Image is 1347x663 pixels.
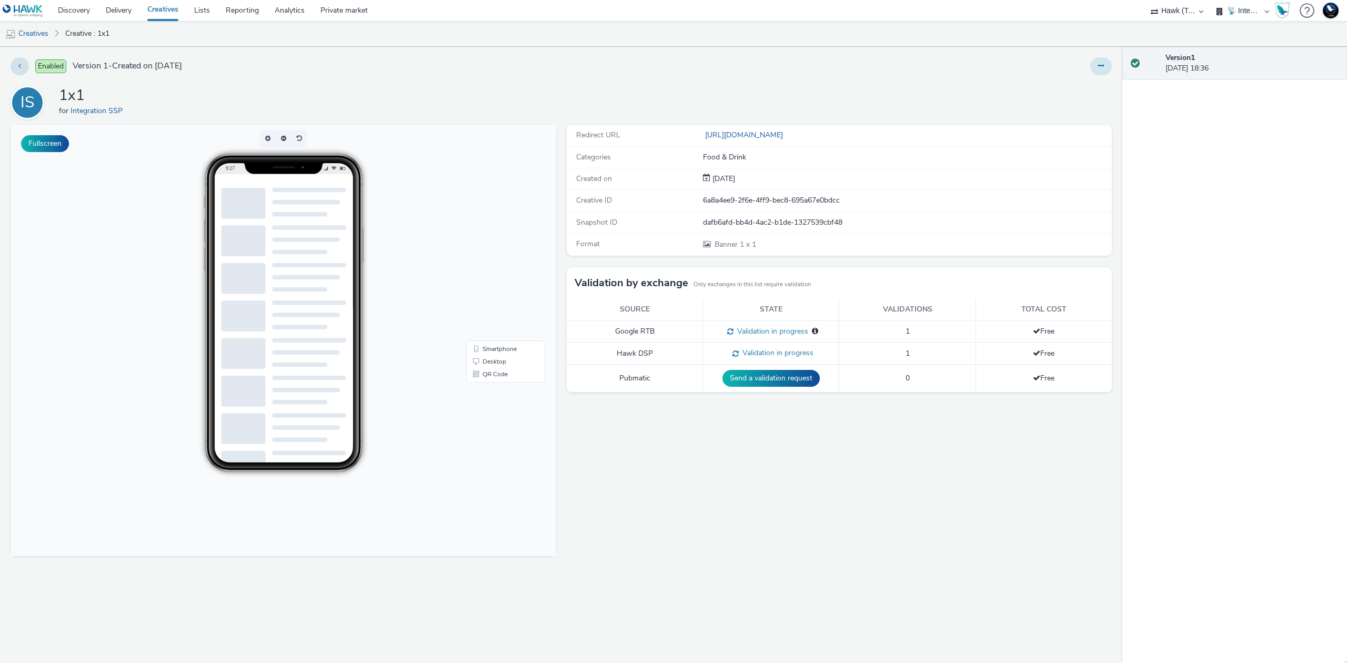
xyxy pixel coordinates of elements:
[1274,2,1290,19] img: Hawk Academy
[739,348,813,358] span: Validation in progress
[21,88,35,117] div: IS
[11,97,48,107] a: IS
[576,195,612,205] span: Creative ID
[722,370,820,387] button: Send a validation request
[215,41,224,46] span: 9:27
[472,221,506,227] span: Smartphone
[59,86,127,106] h1: 1x1
[1165,53,1339,74] div: [DATE] 18:36
[1033,348,1054,358] span: Free
[1033,326,1054,336] span: Free
[693,280,811,289] small: Only exchanges in this list require validation
[60,21,115,46] a: Creative : 1x1
[21,135,69,152] button: Fullscreen
[906,326,910,336] span: 1
[710,174,735,184] div: Creation 30 July 2025, 18:36
[576,217,617,227] span: Snapshot ID
[71,106,127,116] a: Integration SSP
[5,29,16,39] img: mobile
[567,320,703,343] td: Google RTB
[73,60,182,72] span: Version 1 - Created on [DATE]
[1165,53,1195,63] strong: Version 1
[458,230,532,243] li: Desktop
[703,130,787,140] a: [URL][DOMAIN_NAME]
[472,234,496,240] span: Desktop
[567,365,703,393] td: Pubmatic
[567,343,703,365] td: Hawk DSP
[703,195,1111,206] div: 6a8a4ee9-2f6e-4ff9-bec8-695a67e0bdcc
[839,299,976,320] th: Validations
[458,218,532,230] li: Smartphone
[906,348,910,358] span: 1
[713,239,756,249] span: 1 x 1
[567,299,703,320] th: Source
[906,373,910,383] span: 0
[1274,2,1294,19] a: Hawk Academy
[976,299,1112,320] th: Total cost
[1033,373,1054,383] span: Free
[575,275,688,291] h3: Validation by exchange
[35,59,66,73] span: Enabled
[576,152,611,162] span: Categories
[1323,3,1339,18] img: Support Hawk
[715,239,740,249] span: Banner
[703,217,1111,228] div: dafb6afd-bb4d-4ac2-b1de-1327539cbf48
[576,174,612,184] span: Created on
[703,299,839,320] th: State
[576,130,620,140] span: Redirect URL
[59,106,71,116] span: for
[710,174,735,184] span: [DATE]
[472,246,497,253] span: QR Code
[3,4,43,17] img: undefined Logo
[703,152,1111,163] div: Food & Drink
[576,239,600,249] span: Format
[733,326,808,336] span: Validation in progress
[458,243,532,256] li: QR Code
